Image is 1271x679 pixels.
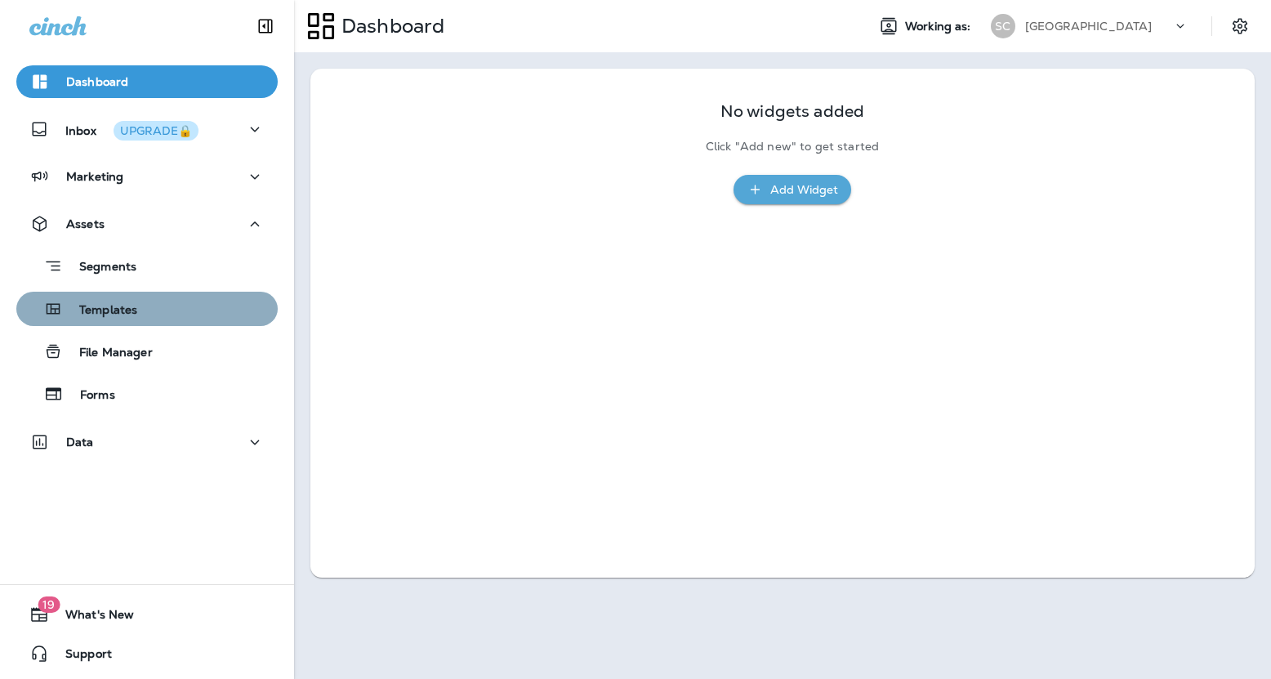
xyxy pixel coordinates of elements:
button: Collapse Sidebar [243,10,288,42]
div: Add Widget [770,180,838,200]
p: File Manager [63,346,153,361]
span: What's New [49,608,134,628]
span: 19 [38,596,60,613]
span: Support [49,647,112,667]
p: No widgets added [720,105,864,118]
button: Forms [16,377,278,411]
p: Forms [64,388,115,404]
div: SC [991,14,1015,38]
button: Assets [16,208,278,240]
p: Marketing [66,170,123,183]
button: UPGRADE🔒 [114,121,198,141]
button: Support [16,637,278,670]
p: Dashboard [66,75,128,88]
p: Dashboard [335,14,444,38]
span: Working as: [905,20,974,34]
p: [GEOGRAPHIC_DATA] [1025,20,1152,33]
div: UPGRADE🔒 [120,125,192,136]
button: Dashboard [16,65,278,98]
button: Add Widget [734,175,851,205]
button: Marketing [16,160,278,193]
button: 19What's New [16,598,278,631]
button: Templates [16,292,278,326]
button: InboxUPGRADE🔒 [16,113,278,145]
button: Settings [1225,11,1255,41]
p: Assets [66,217,105,230]
p: Inbox [65,121,198,138]
p: Segments [63,260,136,276]
button: File Manager [16,334,278,369]
p: Data [66,436,94,449]
p: Templates [63,303,137,319]
button: Segments [16,248,278,284]
p: Click "Add new" to get started [706,140,879,154]
button: Data [16,426,278,458]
